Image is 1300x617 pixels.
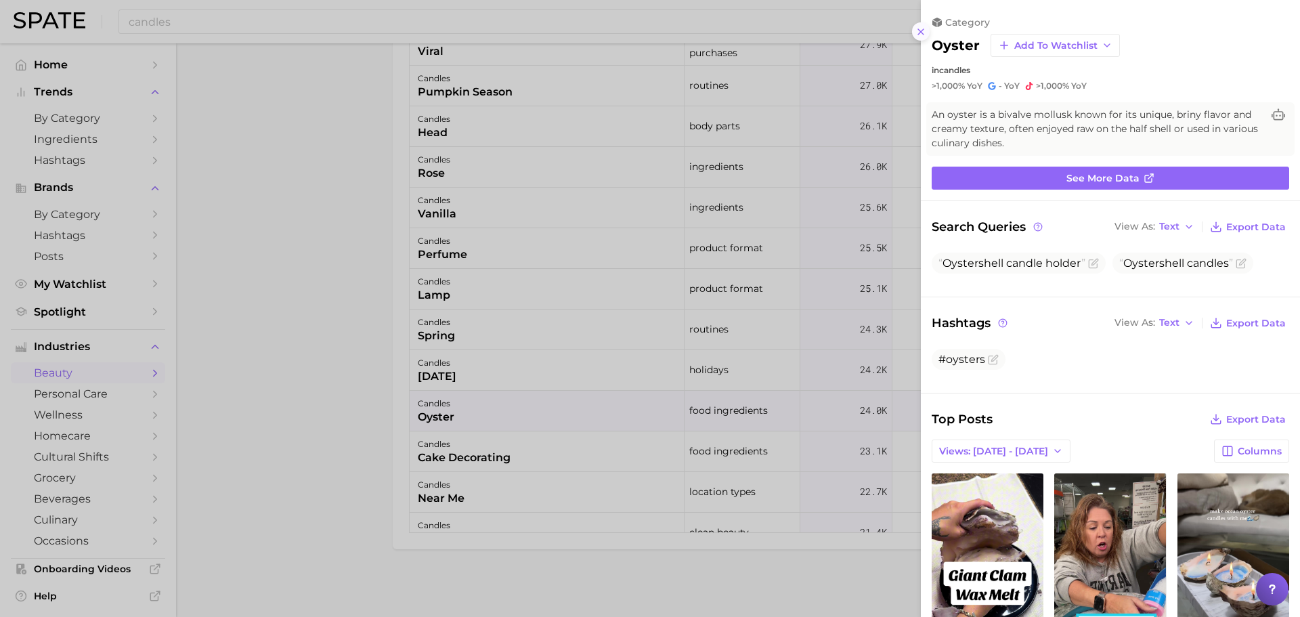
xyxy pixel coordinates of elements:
[1236,258,1247,269] button: Flag as miscategorized or irrelevant
[1066,173,1140,184] span: See more data
[939,65,970,75] span: candles
[932,65,1289,75] div: in
[938,257,1085,270] span: shell candle holder
[1207,410,1289,429] button: Export Data
[1036,81,1069,91] span: >1,000%
[1159,319,1179,326] span: Text
[1119,257,1233,270] span: shell candles
[938,353,985,366] span: #oysters
[1014,40,1098,51] span: Add to Watchlist
[1207,217,1289,236] button: Export Data
[1226,221,1286,233] span: Export Data
[1111,218,1198,236] button: View AsText
[1214,440,1289,463] button: Columns
[932,108,1262,150] span: An oyster is a bivalve mollusk known for its unique, briny flavor and creamy texture, often enjoy...
[1071,81,1087,91] span: YoY
[932,314,1010,333] span: Hashtags
[932,440,1070,463] button: Views: [DATE] - [DATE]
[1004,81,1020,91] span: YoY
[1114,319,1155,326] span: View As
[932,81,965,91] span: >1,000%
[1159,223,1179,230] span: Text
[991,34,1120,57] button: Add to Watchlist
[1207,314,1289,333] button: Export Data
[932,167,1289,190] a: See more data
[1226,318,1286,329] span: Export Data
[967,81,982,91] span: YoY
[932,410,993,429] span: Top Posts
[942,257,978,270] span: Oyster
[945,16,990,28] span: category
[932,37,980,54] h2: oyster
[988,354,999,365] button: Flag as miscategorized or irrelevant
[1123,257,1159,270] span: Oyster
[932,217,1045,236] span: Search Queries
[939,446,1048,457] span: Views: [DATE] - [DATE]
[1226,414,1286,425] span: Export Data
[1238,446,1282,457] span: Columns
[1088,258,1099,269] button: Flag as miscategorized or irrelevant
[1111,314,1198,332] button: View AsText
[999,81,1002,91] span: -
[1114,223,1155,230] span: View As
